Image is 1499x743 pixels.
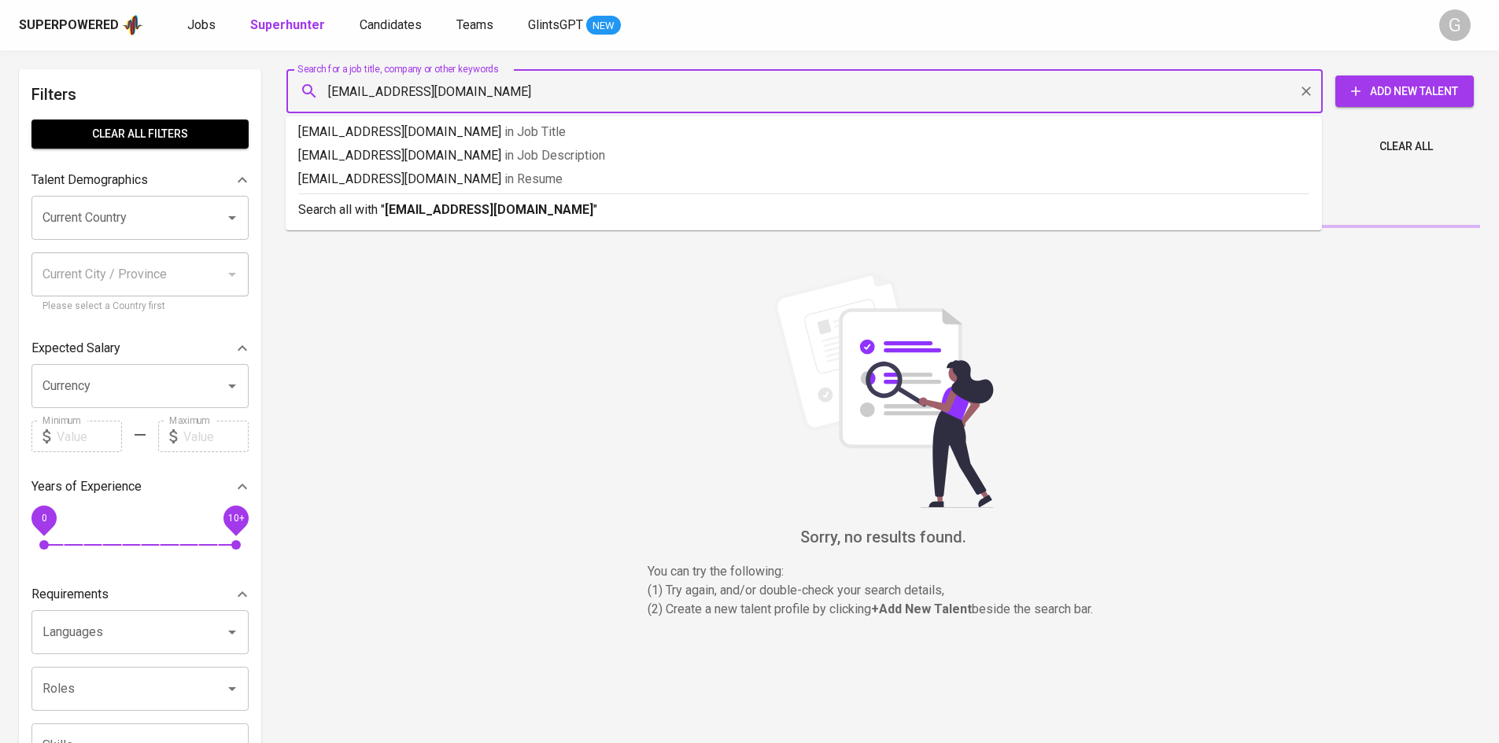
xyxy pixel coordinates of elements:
b: + Add New Talent [871,601,972,616]
h6: Filters [31,82,249,107]
p: [EMAIL_ADDRESS][DOMAIN_NAME] [298,146,1309,165]
button: Open [221,207,243,229]
span: in Job Title [504,124,566,139]
p: Expected Salary [31,339,120,358]
p: (1) Try again, and/or double-check your search details, [648,581,1120,600]
span: Jobs [187,17,216,32]
div: G [1439,9,1471,41]
span: NEW [586,18,621,34]
p: Talent Demographics [31,171,148,189]
p: Search all with " " [298,200,1309,219]
a: Jobs [187,16,219,35]
img: file_searching.svg [766,272,1002,508]
p: (2) Create a new talent profile by clicking beside the search bar. [648,600,1120,619]
p: Please select a Country first [42,299,238,314]
button: Open [221,375,243,397]
p: You can try the following : [648,562,1120,581]
span: in Resume [504,171,563,186]
p: [EMAIL_ADDRESS][DOMAIN_NAME] [298,123,1309,142]
span: Clear All [1379,137,1433,156]
a: Superhunter [250,16,328,35]
p: Requirements [31,585,109,604]
button: Clear All [1373,132,1439,161]
button: Open [221,678,243,700]
div: Years of Experience [31,471,249,502]
div: Talent Demographics [31,164,249,196]
span: Add New Talent [1348,82,1461,101]
p: Years of Experience [31,477,142,496]
span: Teams [456,17,493,32]
span: Candidates [360,17,422,32]
a: Superpoweredapp logo [19,13,143,37]
button: Open [221,621,243,643]
div: Expected Salary [31,333,249,364]
div: Superpowered [19,17,119,35]
input: Value [57,421,122,452]
button: Add New Talent [1335,75,1474,107]
div: Requirements [31,579,249,610]
a: GlintsGPT NEW [528,16,621,35]
b: Superhunter [250,17,325,32]
span: in Job Description [504,148,605,163]
h6: Sorry, no results found. [286,524,1480,550]
span: Clear All filters [44,124,236,144]
img: app logo [122,13,143,37]
button: Clear All filters [31,120,249,149]
b: [EMAIL_ADDRESS][DOMAIN_NAME] [385,202,593,217]
button: Clear [1295,80,1317,102]
a: Candidates [360,16,425,35]
span: 0 [41,513,46,524]
p: [EMAIL_ADDRESS][DOMAIN_NAME] [298,170,1309,189]
span: 10+ [227,513,244,524]
span: GlintsGPT [528,17,583,32]
input: Value [183,421,249,452]
a: Teams [456,16,497,35]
